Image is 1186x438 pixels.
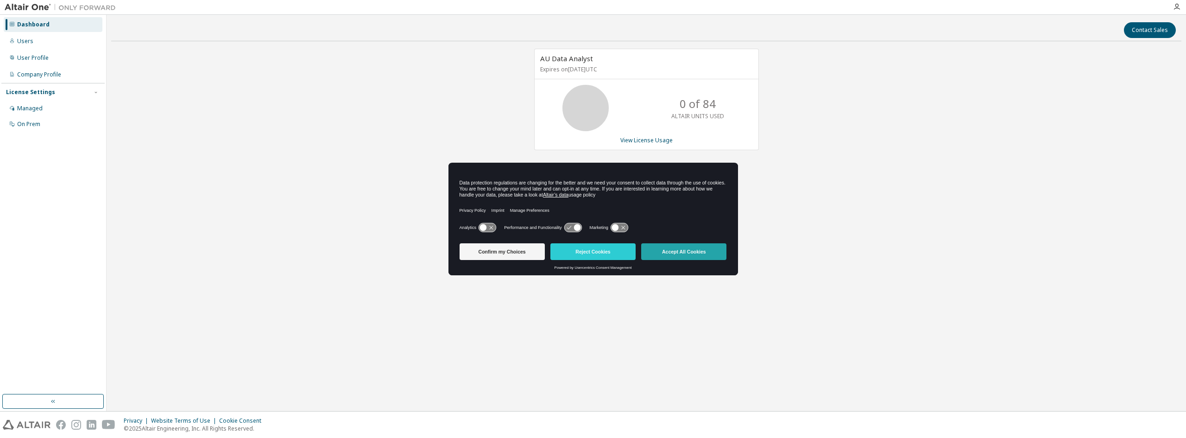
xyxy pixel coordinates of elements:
div: Privacy [124,417,151,425]
button: Contact Sales [1124,22,1176,38]
div: Managed [17,105,43,112]
div: User Profile [17,54,49,62]
img: instagram.svg [71,420,81,430]
img: linkedin.svg [87,420,96,430]
span: AU Data Analyst [540,54,593,63]
div: Users [17,38,33,45]
img: facebook.svg [56,420,66,430]
div: Website Terms of Use [151,417,219,425]
div: Company Profile [17,71,61,78]
a: View License Usage [620,136,673,144]
div: License Settings [6,89,55,96]
p: ALTAIR UNITS USED [671,112,724,120]
div: Cookie Consent [219,417,267,425]
p: 0 of 84 [680,96,716,112]
img: Altair One [5,3,120,12]
img: altair_logo.svg [3,420,50,430]
div: Dashboard [17,21,50,28]
div: On Prem [17,121,40,128]
p: Expires on [DATE] UTC [540,65,751,73]
p: © 2025 Altair Engineering, Inc. All Rights Reserved. [124,425,267,432]
img: youtube.svg [102,420,115,430]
